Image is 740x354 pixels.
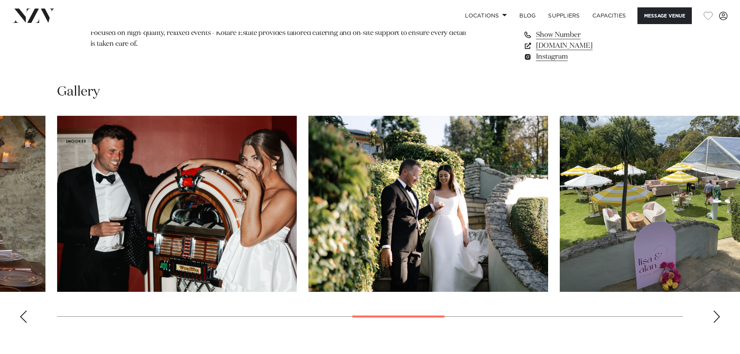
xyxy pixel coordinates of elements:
a: BLOG [513,7,542,24]
swiper-slide: 10 / 17 [308,116,548,292]
a: Instagram [523,51,650,62]
h2: Gallery [57,83,100,101]
a: SUPPLIERS [542,7,586,24]
button: Message Venue [637,7,692,24]
swiper-slide: 9 / 17 [57,116,297,292]
a: Locations [459,7,513,24]
a: [DOMAIN_NAME] [523,40,650,51]
a: Capacities [586,7,632,24]
a: Show Number [523,30,650,40]
img: nzv-logo.png [12,9,55,23]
